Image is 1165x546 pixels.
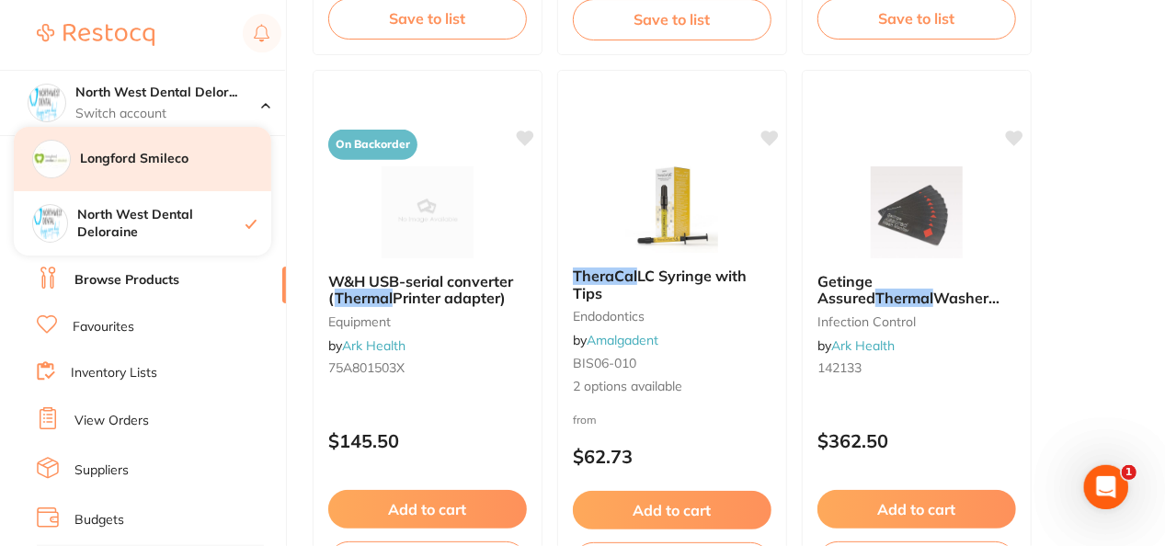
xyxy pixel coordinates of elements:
span: W&H USB-serial converter ( [328,272,513,307]
img: Restocq Logo [37,24,154,46]
span: by [573,332,658,348]
button: Add to cart [328,490,527,529]
small: infection control [817,314,1016,329]
button: Add to cart [817,490,1016,529]
img: Getinge Assured Thermal Washer Monitor [857,166,977,258]
span: LC Syringe with Tips [573,267,747,301]
p: Switch account [75,105,261,123]
img: Longford Smileco [33,141,70,177]
span: On Backorder [328,130,417,160]
a: Favourites [73,318,134,336]
span: 1 [1122,465,1136,480]
span: by [817,337,895,354]
img: North West Dental Deloraine [33,205,67,239]
img: TheraCal LC Syringe with Tips [612,161,732,253]
a: Suppliers [74,461,129,480]
em: TheraCal [573,267,637,285]
img: W&H USB-serial converter (Thermal Printer adapter) [368,166,487,258]
h4: North West Dental Deloraine [77,206,246,242]
span: Printer adapter) [393,289,506,307]
button: Add to cart [573,491,771,529]
p: $362.50 [817,430,1016,451]
span: by [328,337,405,354]
a: Ark Health [342,337,405,354]
h4: Longford Smileco [80,150,271,168]
a: Restocq Logo [37,14,154,56]
a: View Orders [74,412,149,430]
a: Budgets [74,511,124,529]
h4: North West Dental Deloraine [75,84,261,102]
p: $145.50 [328,430,527,451]
small: equipment [328,314,527,329]
a: Amalgadent [587,332,658,348]
b: Getinge Assured Thermal Washer Monitor [817,273,1016,307]
a: Ark Health [831,337,895,354]
span: 75A801503X [328,359,405,376]
span: 142133 [817,359,862,376]
em: Thermal [875,289,933,307]
p: $62.73 [573,446,771,467]
b: W&H USB-serial converter (Thermal Printer adapter) [328,273,527,307]
span: Washer Monitor [817,289,999,324]
span: from [573,413,597,427]
img: North West Dental Deloraine [29,85,65,121]
a: Inventory Lists [71,364,157,382]
span: Getinge Assured [817,272,875,307]
iframe: Intercom live chat [1084,465,1128,509]
b: TheraCal LC Syringe with Tips [573,267,771,301]
small: endodontics [573,309,771,324]
a: Browse Products [74,271,179,290]
em: Thermal [335,289,393,307]
span: 2 options available [573,378,771,396]
span: BIS06-010 [573,355,636,371]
